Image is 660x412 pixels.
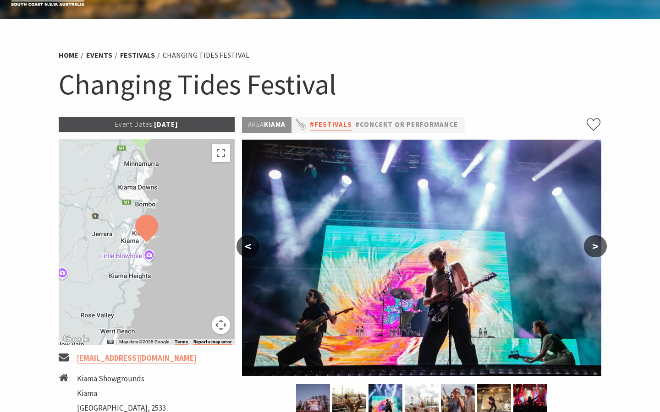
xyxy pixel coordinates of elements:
[310,119,352,130] a: #Festivals
[242,117,291,133] p: Kiama
[242,140,601,376] img: Changing Tides Performers - 3
[77,387,166,400] li: Kiama
[175,339,188,345] a: Terms (opens in new tab)
[115,120,154,129] span: Event Dates:
[212,316,230,334] button: Map camera controls
[236,235,259,257] button: <
[59,50,78,60] a: Home
[77,353,197,363] a: [EMAIL_ADDRESS][DOMAIN_NAME]
[193,339,232,345] a: Report a map error
[120,50,155,60] a: Festivals
[355,119,458,130] a: #Concert or Performance
[119,339,169,344] span: Map data ©2025 Google
[77,373,166,385] li: Kiama Showgrounds
[59,117,235,132] p: [DATE]
[59,66,601,103] h1: Changing Tides Festival
[86,50,112,60] a: Events
[107,339,114,345] button: Keyboard shortcuts
[584,235,607,257] button: >
[61,333,91,345] img: Google
[248,120,264,129] span: Area
[61,333,91,345] a: Open this area in Google Maps (opens a new window)
[212,144,230,162] button: Toggle fullscreen view
[163,49,249,61] li: Changing Tides Festival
